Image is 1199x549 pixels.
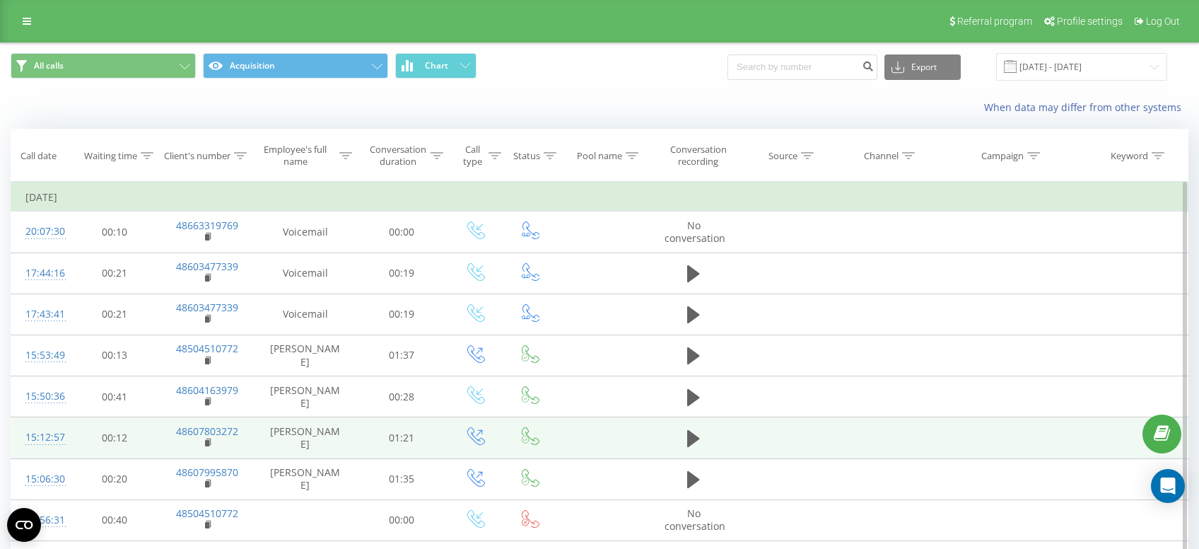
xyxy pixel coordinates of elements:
[864,150,899,162] div: Channel
[69,458,160,499] td: 00:20
[368,144,426,168] div: Conversation duration
[255,212,356,253] td: Voicemail
[460,144,485,168] div: Call type
[203,53,388,79] button: Acquisition
[663,144,734,168] div: Conversation recording
[356,376,447,417] td: 00:28
[176,219,238,232] a: 48663319769
[69,417,160,458] td: 00:12
[255,144,337,168] div: Employee's full name
[25,466,55,493] div: 15:06:30
[727,54,877,80] input: Search by number
[255,294,356,335] td: Voicemail
[176,383,238,397] a: 48604163979
[356,335,447,376] td: 01:37
[356,212,447,253] td: 00:00
[255,417,356,458] td: [PERSON_NAME]
[69,499,160,541] td: 00:40
[1057,16,1123,27] span: Profile settings
[21,150,57,162] div: Call date
[34,60,64,71] span: All calls
[577,150,622,162] div: Pool name
[25,260,55,287] div: 17:44:16
[356,294,447,335] td: 00:19
[11,183,1188,212] td: [DATE]
[984,100,1188,114] a: When data may differ from other systems
[25,424,55,451] div: 15:12:57
[356,458,447,499] td: 01:35
[356,253,447,294] td: 00:19
[25,301,55,328] div: 17:43:41
[356,417,447,458] td: 01:21
[768,150,797,162] div: Source
[11,53,196,79] button: All calls
[395,53,476,79] button: Chart
[1146,16,1180,27] span: Log Out
[255,376,356,417] td: [PERSON_NAME]
[665,507,725,533] span: No conversation
[1111,150,1148,162] div: Keyword
[255,335,356,376] td: [PERSON_NAME]
[69,376,160,417] td: 00:41
[176,424,238,438] a: 48607803272
[84,150,137,162] div: Waiting time
[513,150,540,162] div: Status
[425,61,448,71] span: Chart
[176,466,238,479] a: 48607995870
[356,499,447,541] td: 00:00
[981,150,1024,162] div: Campaign
[665,219,725,245] span: No conversation
[69,212,160,253] td: 00:10
[255,458,356,499] td: [PERSON_NAME]
[176,342,238,355] a: 48504510772
[164,150,230,162] div: Client's number
[25,218,55,245] div: 20:07:30
[176,507,238,520] a: 48504510772
[7,508,41,542] button: Open CMP widget
[25,507,55,534] div: 14:56:31
[69,294,160,335] td: 00:21
[176,260,238,273] a: 48603477339
[255,253,356,294] td: Voicemail
[1151,469,1185,503] div: Open Intercom Messenger
[884,54,961,80] button: Export
[25,342,55,369] div: 15:53:49
[69,253,160,294] td: 00:21
[176,301,238,314] a: 48603477339
[69,335,160,376] td: 00:13
[25,383,55,410] div: 15:50:36
[957,16,1032,27] span: Referral program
